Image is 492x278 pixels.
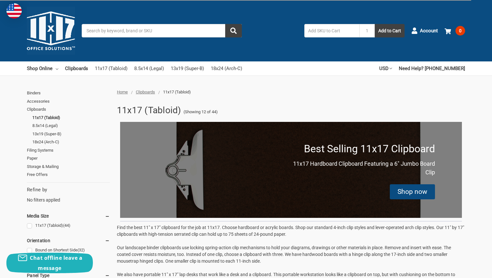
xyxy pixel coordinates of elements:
div: No filters applied [27,186,110,203]
span: (32) [78,248,85,252]
a: Shop Online [27,61,58,75]
p: Best Selling 11x17 Clipboard [304,141,435,156]
input: Search by keyword, brand or SKU [82,24,242,37]
a: Storage & Mailing [27,163,110,171]
a: 0 [445,22,465,39]
a: 18x24 (Arch-C) [32,138,110,146]
div: Shop now [398,187,427,197]
input: Add SKU to Cart [304,24,359,37]
span: Find the best 11" x 17" clipboard for the job at 11x17. Choose hardboard or acrylic boards. Shop ... [117,225,464,237]
span: (44) [63,223,70,228]
a: 8.5x14 (Legal) [134,61,164,75]
p: 11x17 Hardboard Clipboard Featuring a 6" Jumbo Board Clip [291,159,435,177]
a: USD [379,61,392,75]
a: 13x19 (Super-B) [171,61,204,75]
a: 18x24 (Arch-C) [211,61,242,75]
a: Clipboards [65,61,88,75]
a: 11x17 (Tabloid) [95,61,127,75]
button: Add to Cart [375,24,405,37]
a: 13x19 (Super-B) [32,130,110,138]
h5: Media Size [27,212,110,220]
a: Account [411,22,438,39]
span: (Showing 12 of 44) [184,109,218,115]
a: Binders [27,89,110,97]
a: 8.5x14 (Legal) [32,122,110,130]
a: Home [117,90,128,94]
img: duty and tax information for United States [6,3,22,19]
h1: 11x17 (Tabloid) [117,102,181,119]
span: 11x17 (Tabloid) [163,90,191,94]
a: Bound on Shortest Side [27,246,110,255]
span: Our landscape binder clipboards use locking spring-action clip mechanisms to hold your diagrams, ... [117,245,451,264]
h5: Refine by [27,186,110,194]
span: Account [420,27,438,35]
a: Free Offers [27,171,110,179]
button: Chat offline leave a message [6,253,93,273]
a: Filing Systems [27,146,110,155]
a: Clipboards [136,90,155,94]
img: 11x17.com [27,7,75,55]
a: 11x17 (Tabloid) [27,221,110,230]
span: 0 [455,26,465,36]
a: 11x17 (Tabloid) [32,114,110,122]
h5: Orientation [27,237,110,244]
a: Paper [27,154,110,163]
a: Need Help? [PHONE_NUMBER] [399,61,465,75]
a: Clipboards [27,105,110,114]
div: Shop now [390,184,435,200]
a: Accessories [27,97,110,106]
span: Chat offline leave a message [30,254,82,272]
